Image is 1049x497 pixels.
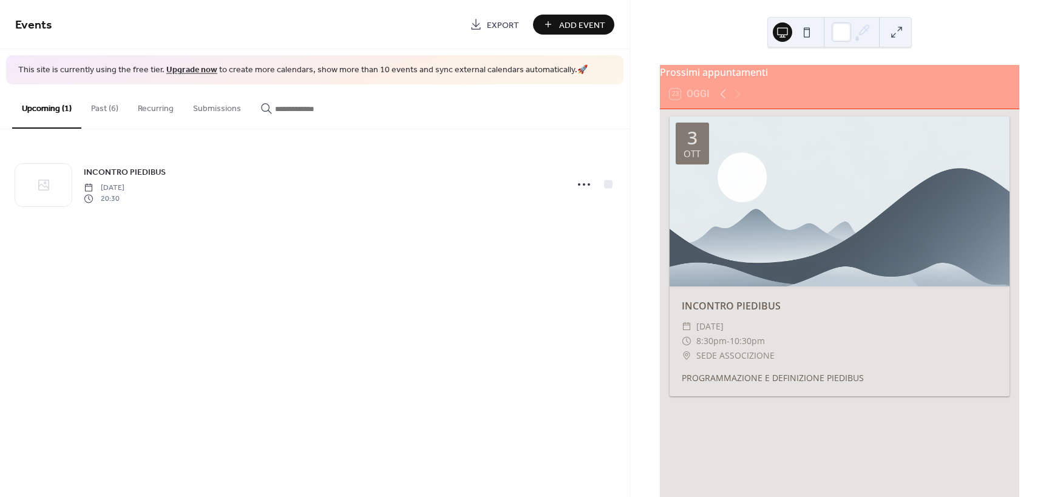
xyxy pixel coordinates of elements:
[696,334,727,348] span: 8:30pm
[166,62,217,78] a: Upgrade now
[684,149,701,158] div: ott
[682,334,691,348] div: ​
[183,84,251,127] button: Submissions
[18,64,588,76] span: This site is currently using the free tier. to create more calendars, show more than 10 events an...
[84,165,166,179] a: INCONTRO PIEDIBUS
[559,19,605,32] span: Add Event
[670,299,1010,313] div: INCONTRO PIEDIBUS
[12,84,81,129] button: Upcoming (1)
[730,334,765,348] span: 10:30pm
[682,348,691,363] div: ​
[84,182,124,193] span: [DATE]
[15,13,52,37] span: Events
[461,15,528,35] a: Export
[660,65,1019,79] div: Prossimi appuntamenti
[128,84,183,127] button: Recurring
[670,371,1010,384] div: PROGRAMMAZIONE E DEFINIZIONE PIEDIBUS
[81,84,128,127] button: Past (6)
[687,129,698,147] div: 3
[533,15,614,35] button: Add Event
[727,334,730,348] span: -
[84,166,166,178] span: INCONTRO PIEDIBUS
[84,194,124,205] span: 20:30
[487,19,519,32] span: Export
[696,319,724,334] span: [DATE]
[696,348,775,363] span: SEDE ASSOCIZIONE
[682,319,691,334] div: ​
